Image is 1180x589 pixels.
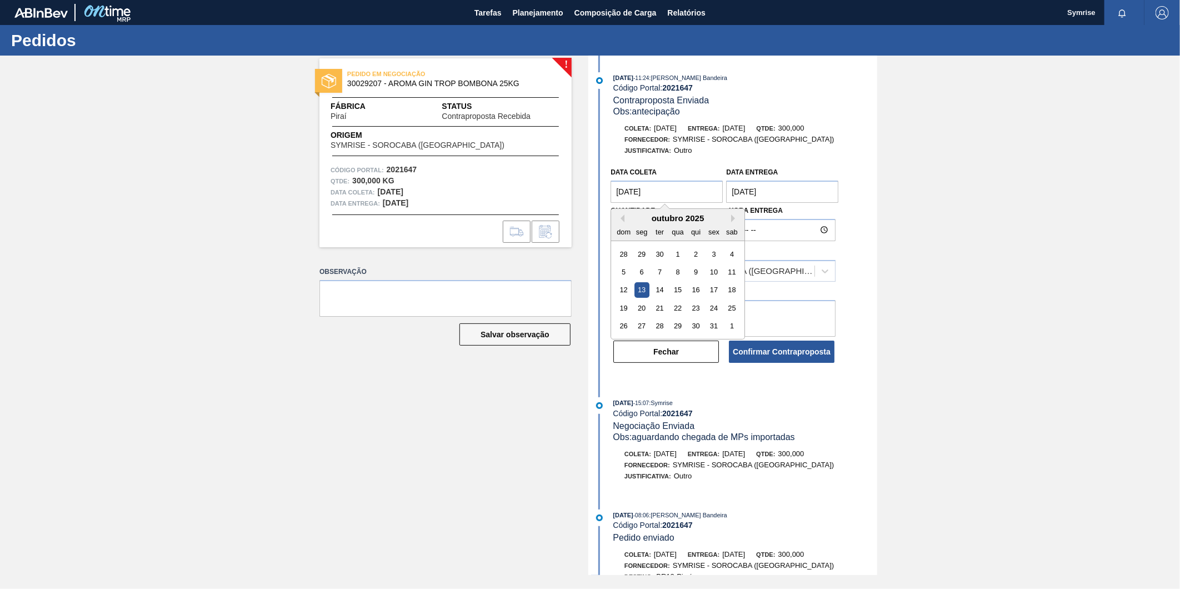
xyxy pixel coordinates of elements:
div: Choose quinta-feira, 30 de outubro de 2025 [688,318,703,333]
div: Choose sábado, 25 de outubro de 2025 [724,301,739,316]
span: Outro [674,146,692,154]
span: Data entrega: [331,198,380,209]
span: [DATE] [722,124,745,132]
span: SYMRISE - SOROCABA ([GEOGRAPHIC_DATA]) [673,561,834,570]
div: Choose sábado, 1 de novembro de 2025 [724,318,739,333]
div: Choose quinta-feira, 9 de outubro de 2025 [688,264,703,279]
span: Pedido enviado [613,533,674,542]
span: BR13-Piraí [657,572,692,581]
span: Qtde : [331,176,349,187]
span: Piraí [331,112,347,121]
div: Informar alteração no pedido [532,221,559,243]
div: Choose quarta-feira, 22 de outubro de 2025 [671,301,686,316]
div: Choose terça-feira, 28 de outubro de 2025 [652,318,667,333]
div: Choose domingo, 12 de outubro de 2025 [616,283,631,298]
input: dd/mm/yyyy [726,181,838,203]
div: dom [616,224,631,239]
span: Justificativa: [624,473,671,480]
span: Fábrica [331,101,382,112]
span: 300,000 [778,450,804,458]
div: Código Portal: [613,83,877,92]
h1: Pedidos [11,34,208,47]
img: status [322,74,336,88]
span: Obs: aguardando chegada de MPs importadas [613,432,795,442]
span: : [PERSON_NAME] Bandeira [649,74,727,81]
div: Choose quinta-feira, 2 de outubro de 2025 [688,247,703,262]
span: Qtde: [756,451,775,457]
span: SYMRISE - SOROCABA ([GEOGRAPHIC_DATA]) [331,141,504,149]
span: [DATE] [613,74,633,81]
span: Entrega: [688,125,719,132]
div: Choose segunda-feira, 6 de outubro de 2025 [634,264,649,279]
span: Origem [331,129,536,141]
div: Choose quarta-feira, 8 de outubro de 2025 [671,264,686,279]
div: Choose domingo, 5 de outubro de 2025 [616,264,631,279]
span: Outro [674,472,692,480]
div: Código Portal: [613,521,877,530]
img: TNhmsLtSVTkK8tSr43FrP2fwEKptu5GPRR3wAAAABJRU5ErkJggg== [14,8,68,18]
span: : Symrise [649,400,673,406]
span: Entrega: [688,451,719,457]
div: Choose quarta-feira, 15 de outubro de 2025 [671,283,686,298]
div: Ir para Composição de Carga [503,221,531,243]
div: Choose sexta-feira, 17 de outubro de 2025 [707,283,722,298]
input: dd/mm/yyyy [611,181,723,203]
span: Tarefas [474,6,502,19]
div: Choose quarta-feira, 29 de outubro de 2025 [671,318,686,333]
span: [DATE] [654,124,677,132]
div: Choose segunda-feira, 20 de outubro de 2025 [634,301,649,316]
button: Fechar [613,341,719,363]
button: Previous Month [617,214,624,222]
button: Notificações [1104,5,1140,21]
span: Justificativa: [624,147,671,154]
strong: [DATE] [383,198,408,207]
label: Data coleta [611,168,657,176]
div: Choose terça-feira, 14 de outubro de 2025 [652,283,667,298]
div: Choose domingo, 19 de outubro de 2025 [616,301,631,316]
div: sab [724,224,739,239]
div: Choose quinta-feira, 16 de outubro de 2025 [688,283,703,298]
span: - 15:07 [633,400,649,406]
span: - 11:24 [633,75,649,81]
button: Confirmar Contraproposta [729,341,834,363]
span: Data coleta: [331,187,375,198]
span: Código Portal: [331,164,384,176]
strong: 2021647 [662,409,693,418]
div: Choose segunda-feira, 29 de setembro de 2025 [634,247,649,262]
div: Choose terça-feira, 30 de setembro de 2025 [652,247,667,262]
div: Choose segunda-feira, 13 de outubro de 2025 [634,283,649,298]
span: Fornecedor: [624,136,670,143]
span: Fornecedor: [624,462,670,468]
div: qui [688,224,703,239]
div: Choose sábado, 4 de outubro de 2025 [724,247,739,262]
span: 30029207 - AROMA GIN TROP BOMBONA 25KG [347,79,549,88]
span: Qtde: [756,125,775,132]
img: atual [596,77,603,84]
span: : [PERSON_NAME] Bandeira [649,512,727,518]
span: [DATE] [613,400,633,406]
div: qua [671,224,686,239]
strong: 2021647 [387,165,417,174]
div: Código Portal: [613,409,877,418]
span: [DATE] [722,450,745,458]
strong: [DATE] [378,187,403,196]
span: Destino: [624,573,654,580]
div: seg [634,224,649,239]
label: Observação [319,264,572,280]
div: Choose sexta-feira, 31 de outubro de 2025 [707,318,722,333]
span: Entrega: [688,551,719,558]
img: atual [596,402,603,409]
span: Qtde: [756,551,775,558]
span: PEDIDO EM NEGOCIAÇÃO [347,68,503,79]
img: atual [596,515,603,521]
span: Coleta: [624,451,651,457]
span: Status [442,101,561,112]
div: ter [652,224,667,239]
div: Choose sábado, 18 de outubro de 2025 [724,283,739,298]
div: Choose sexta-feira, 24 de outubro de 2025 [707,301,722,316]
label: Quantidade [611,207,655,214]
span: Coleta: [624,125,651,132]
img: Logout [1156,6,1169,19]
div: Choose domingo, 28 de setembro de 2025 [616,247,631,262]
strong: 2021647 [662,83,693,92]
